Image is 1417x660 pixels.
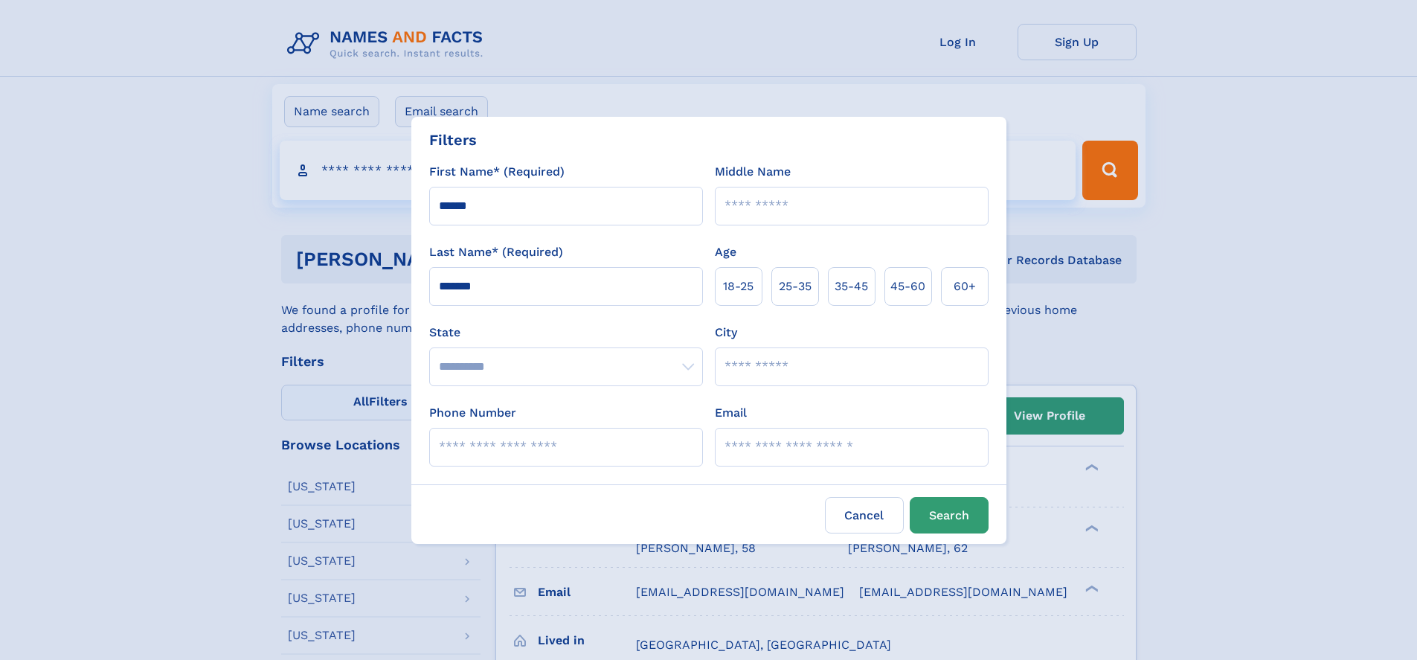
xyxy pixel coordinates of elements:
label: Email [715,404,747,422]
button: Search [910,497,989,534]
label: State [429,324,703,342]
label: Phone Number [429,404,516,422]
span: 45‑60 [890,278,925,295]
label: Last Name* (Required) [429,243,563,261]
div: Filters [429,129,477,151]
label: First Name* (Required) [429,163,565,181]
label: Age [715,243,736,261]
span: 35‑45 [835,278,868,295]
span: 60+ [954,278,976,295]
span: 18‑25 [723,278,754,295]
label: City [715,324,737,342]
label: Middle Name [715,163,791,181]
label: Cancel [825,497,904,534]
span: 25‑35 [779,278,812,295]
